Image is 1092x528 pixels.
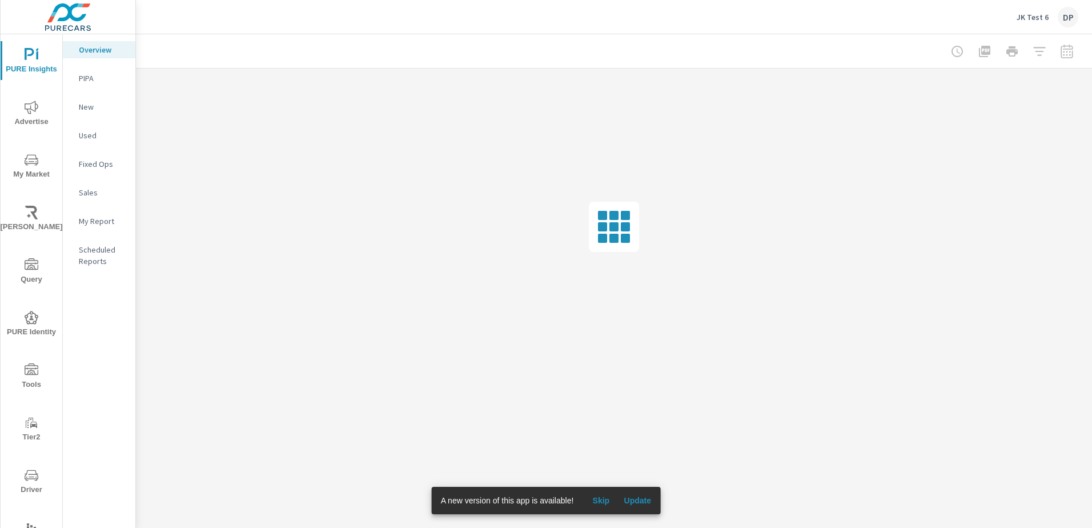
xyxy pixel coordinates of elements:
[587,495,615,506] span: Skip
[4,153,59,181] span: My Market
[79,101,126,113] p: New
[79,187,126,198] p: Sales
[63,70,135,87] div: PIPA
[441,496,574,505] span: A new version of this app is available!
[79,44,126,55] p: Overview
[4,206,59,234] span: [PERSON_NAME]
[63,241,135,270] div: Scheduled Reports
[63,98,135,115] div: New
[63,155,135,173] div: Fixed Ops
[4,101,59,129] span: Advertise
[4,311,59,339] span: PURE Identity
[79,73,126,84] p: PIPA
[4,363,59,391] span: Tools
[4,416,59,444] span: Tier2
[63,127,135,144] div: Used
[4,258,59,286] span: Query
[79,158,126,170] p: Fixed Ops
[79,130,126,141] p: Used
[63,184,135,201] div: Sales
[4,48,59,76] span: PURE Insights
[63,213,135,230] div: My Report
[583,491,619,510] button: Skip
[63,41,135,58] div: Overview
[79,244,126,267] p: Scheduled Reports
[79,215,126,227] p: My Report
[624,495,651,506] span: Update
[619,491,656,510] button: Update
[1017,12,1049,22] p: JK Test 6
[4,469,59,497] span: Driver
[1058,7,1078,27] div: DP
